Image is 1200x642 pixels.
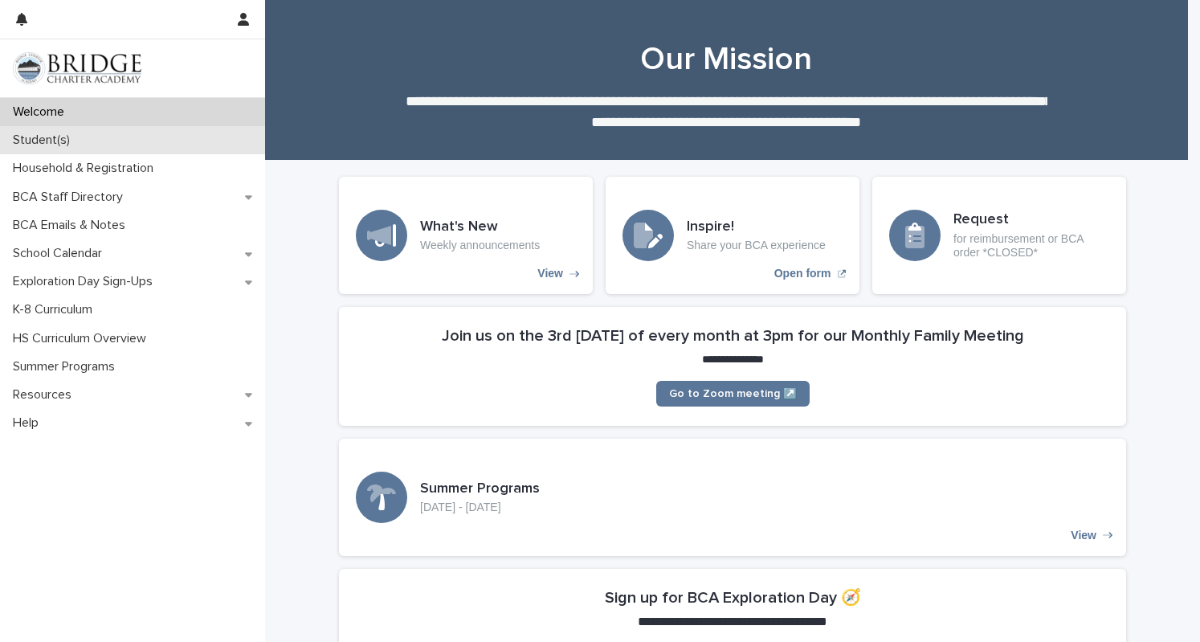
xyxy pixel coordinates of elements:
p: HS Curriculum Overview [6,331,159,346]
a: Open form [606,177,859,294]
p: School Calendar [6,246,115,261]
span: Go to Zoom meeting ↗️ [669,388,797,399]
h3: Request [953,211,1109,229]
p: Weekly announcements [420,239,540,252]
h3: What's New [420,219,540,236]
p: Exploration Day Sign-Ups [6,274,165,289]
p: Student(s) [6,133,83,148]
a: Go to Zoom meeting ↗️ [656,381,810,407]
p: View [537,267,563,280]
p: Help [6,415,51,431]
h2: Join us on the 3rd [DATE] of every month at 3pm for our Monthly Family Meeting [442,326,1024,346]
p: View [1071,529,1096,542]
p: for reimbursement or BCA order *CLOSED* [953,232,1109,260]
img: V1C1m3IdTEidaUdm9Hs0 [13,52,141,84]
p: Open form [774,267,831,280]
p: Resources [6,387,84,403]
p: Share your BCA experience [687,239,826,252]
h3: Inspire! [687,219,826,236]
p: BCA Emails & Notes [6,218,138,233]
p: K-8 Curriculum [6,302,105,317]
p: Household & Registration [6,161,166,176]
h3: Summer Programs [420,480,540,498]
h1: Our Mission [333,40,1120,79]
a: View [339,177,593,294]
p: [DATE] - [DATE] [420,501,540,514]
p: Welcome [6,104,77,120]
h2: Sign up for BCA Exploration Day 🧭 [605,588,861,607]
p: Summer Programs [6,359,128,374]
a: View [339,439,1126,556]
p: BCA Staff Directory [6,190,136,205]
